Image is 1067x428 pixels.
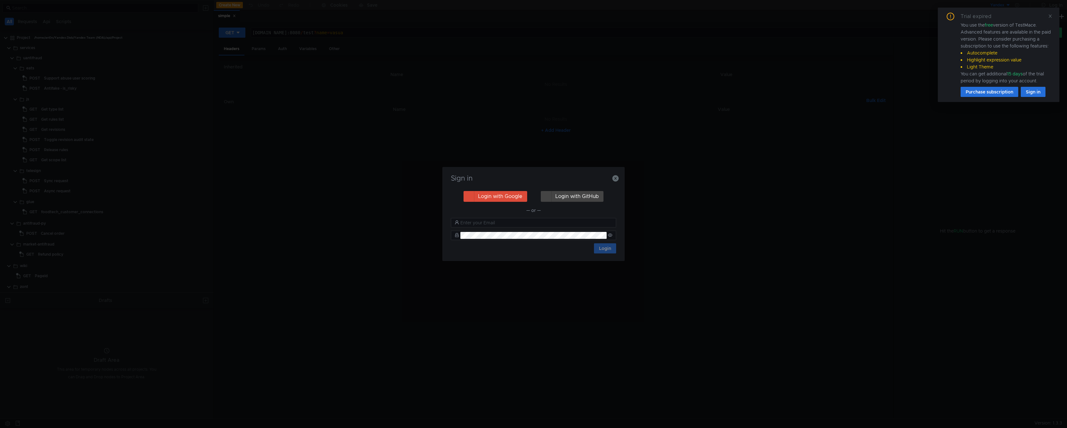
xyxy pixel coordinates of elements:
button: Purchase subscription [961,87,1018,97]
input: Enter your Email [460,219,612,226]
li: Autocomplete [961,49,1052,56]
button: Sign in [1021,87,1045,97]
div: You can get additional of the trial period by logging into your account. [961,70,1052,84]
span: 15 days [1007,71,1023,77]
span: free [985,22,993,28]
h3: Sign in [450,175,617,182]
div: Trial expired [961,13,999,20]
div: You use the version of TestMace. Advanced features are available in the paid version. Please cons... [961,22,1052,84]
button: Login with GitHub [541,191,603,202]
li: Light Theme [961,63,1052,70]
div: — or — [451,207,616,214]
button: Login with Google [464,191,527,202]
li: Highlight expression value [961,56,1052,63]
